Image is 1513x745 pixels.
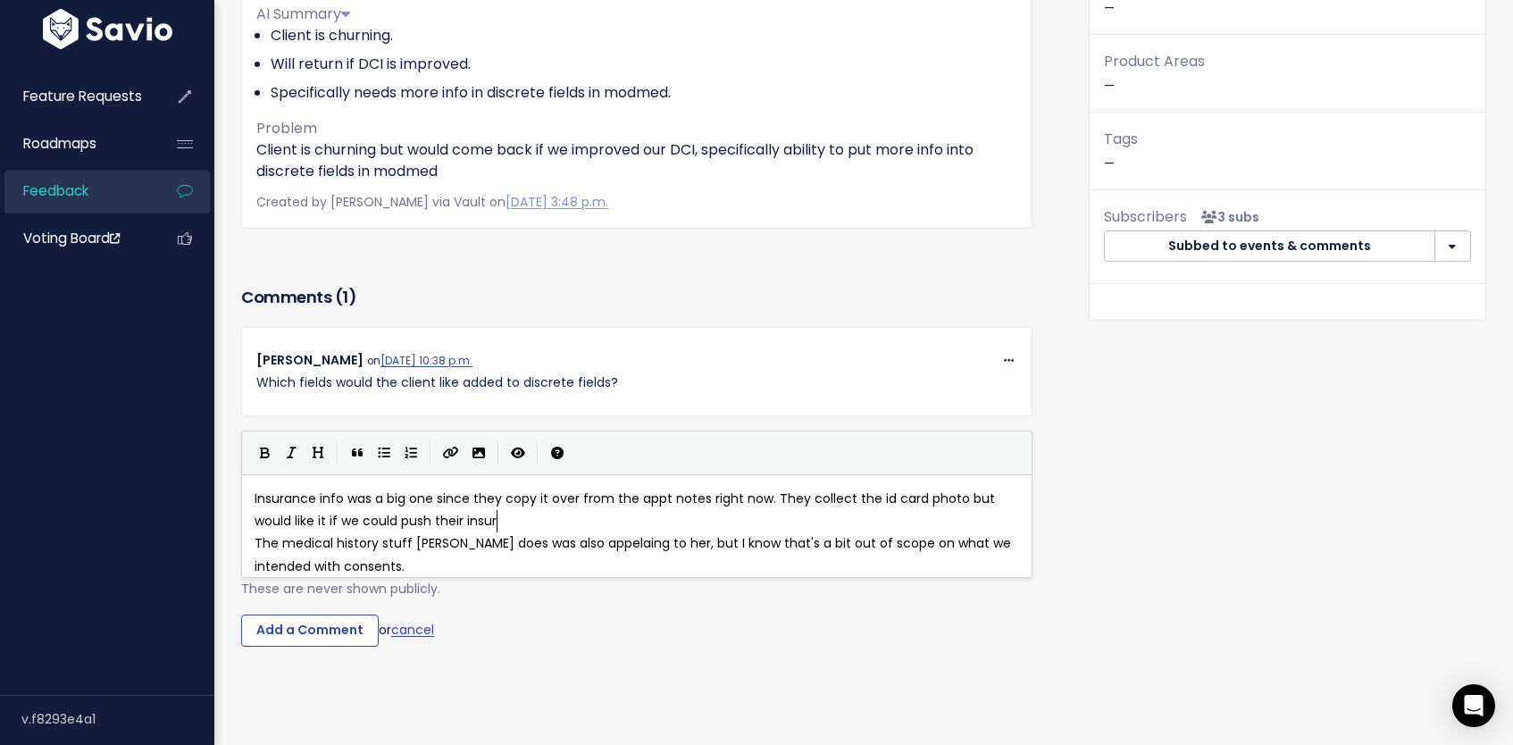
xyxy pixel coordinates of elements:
a: Roadmaps [4,123,148,164]
button: Create Link [437,439,465,466]
button: Bold [251,439,278,466]
span: [PERSON_NAME] [256,351,364,369]
a: Voting Board [4,218,148,259]
button: Italic [278,439,305,466]
a: Feature Requests [4,76,148,117]
i: | [430,442,431,465]
p: Client is churning but would come back if we improved our DCI, specifically ability to put more i... [256,139,1017,182]
span: Created by [PERSON_NAME] via Vault on [256,193,608,211]
li: Specifically needs more info in discrete fields in modmed. [271,82,1017,104]
input: Add a Comment [241,615,379,647]
i: | [337,442,339,465]
div: or [241,615,1032,647]
button: Toggle Preview [505,439,531,466]
li: Will return if DCI is improved. [271,54,1017,75]
span: The medical history stuff [PERSON_NAME] does was also appelaing to her, but I know that's a bit o... [255,534,1015,574]
div: v.f8293e4a1 [21,696,214,742]
button: Heading [305,439,331,466]
button: Import an image [465,439,492,466]
li: Client is churning. [271,25,1017,46]
span: Feedback [23,181,88,200]
span: 1 [342,286,348,308]
span: Tags [1104,129,1138,149]
p: — [1104,49,1471,97]
span: Problem [256,118,317,138]
span: Product Areas [1104,51,1205,71]
img: logo-white.9d6f32f41409.svg [38,9,177,49]
div: Open Intercom Messenger [1452,684,1495,727]
i: | [537,442,539,465]
a: Feedback [4,171,148,212]
span: Insurance info was a big one since they copy it over from the appt notes right now. They collect ... [255,490,999,530]
button: Numbered List [397,439,424,466]
span: 3 subs [1194,208,1259,226]
span: on [367,354,472,368]
a: [DATE] 10:38 p.m. [380,354,472,368]
p: — [1104,127,1471,175]
a: [DATE] 3:48 p.m. [506,193,608,211]
i: | [497,442,499,465]
span: Feature Requests [23,87,142,105]
p: Which fields would the client like added to discrete fields? [256,372,1017,394]
button: Subbed to events & comments [1104,230,1435,263]
span: Voting Board [23,229,120,247]
h3: Comments ( ) [241,285,1032,310]
span: Subscribers [1104,206,1187,227]
button: Markdown Guide [544,439,571,466]
button: Generic List [371,439,397,466]
span: AI Summary [256,4,350,24]
span: Roadmaps [23,134,96,153]
button: Quote [344,439,371,466]
a: cancel [391,621,434,639]
span: These are never shown publicly. [241,580,440,598]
